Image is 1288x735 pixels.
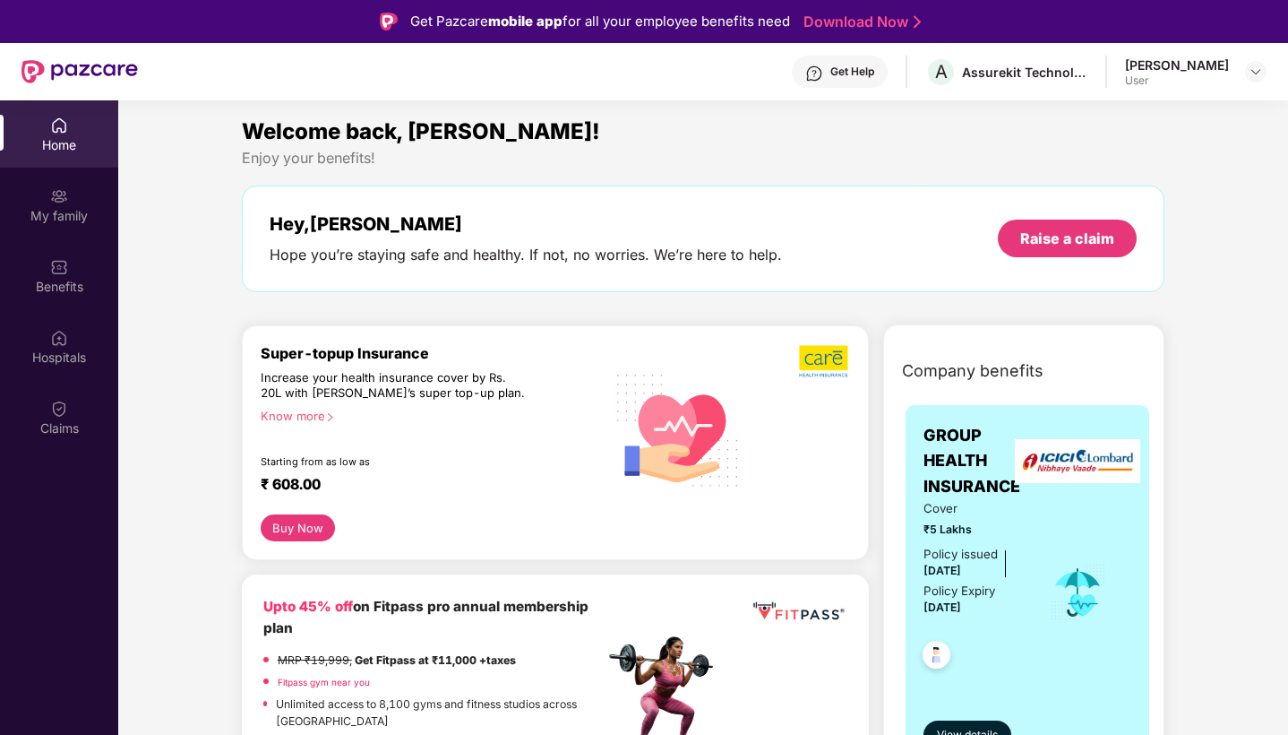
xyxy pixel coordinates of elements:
img: svg+xml;base64,PHN2ZyBpZD0iQmVuZWZpdHMiIHhtbG5zPSJodHRwOi8vd3d3LnczLm9yZy8yMDAwL3N2ZyIgd2lkdGg9Ij... [50,258,68,276]
span: Company benefits [902,359,1043,384]
img: insurerLogo [1015,439,1140,483]
span: [DATE] [923,601,961,614]
img: New Pazcare Logo [21,60,138,83]
div: User [1125,73,1229,88]
img: svg+xml;base64,PHN2ZyBpZD0iQ2xhaW0iIHhtbG5zPSJodHRwOi8vd3d3LnczLm9yZy8yMDAwL3N2ZyIgd2lkdGg9IjIwIi... [50,400,68,418]
b: Upto 45% off [263,598,353,615]
div: Policy Expiry [923,582,995,601]
img: Stroke [914,13,921,31]
div: Assurekit Technology And Services Private Limited [962,64,1087,81]
span: ₹5 Lakhs [923,521,1025,538]
div: Enjoy your benefits! [242,149,1165,168]
div: Increase your health insurance cover by Rs. 20L with [PERSON_NAME]’s super top-up plan. [261,370,528,402]
div: [PERSON_NAME] [1125,56,1229,73]
div: Know more [261,409,594,421]
p: Unlimited access to 8,100 gyms and fitness studios across [GEOGRAPHIC_DATA] [276,696,604,731]
img: svg+xml;base64,PHN2ZyBpZD0iSGVscC0zMngzMiIgeG1sbnM9Imh0dHA6Ly93d3cudzMub3JnLzIwMDAvc3ZnIiB3aWR0aD... [805,65,823,82]
span: right [325,412,335,422]
img: fppp.png [750,596,847,627]
span: GROUP HEALTH INSURANCE [923,423,1025,499]
div: Starting from as low as [261,455,528,468]
span: [DATE] [923,564,961,577]
a: Fitpass gym near you [278,677,370,687]
img: svg+xml;base64,PHN2ZyB3aWR0aD0iMjAiIGhlaWdodD0iMjAiIHZpZXdCb3g9IjAgMCAyMCAyMCIgZmlsbD0ibm9uZSIgeG... [50,187,68,205]
div: Hey, [PERSON_NAME] [270,213,782,235]
img: Logo [380,13,398,30]
img: svg+xml;base64,PHN2ZyB4bWxucz0iaHR0cDovL3d3dy53My5vcmcvMjAwMC9zdmciIHhtbG5zOnhsaW5rPSJodHRwOi8vd3... [605,354,752,504]
div: Super-topup Insurance [261,344,605,362]
img: svg+xml;base64,PHN2ZyBpZD0iRHJvcGRvd24tMzJ4MzIiIHhtbG5zPSJodHRwOi8vd3d3LnczLm9yZy8yMDAwL3N2ZyIgd2... [1249,65,1263,79]
img: icon [1049,563,1107,622]
strong: Get Fitpass at ₹11,000 +taxes [355,653,516,667]
del: MRP ₹19,999, [278,653,352,667]
div: Raise a claim [1020,229,1114,248]
span: Welcome back, [PERSON_NAME]! [242,118,600,144]
div: Hope you’re staying safe and healthy. If not, no worries. We’re here to help. [270,246,782,264]
img: b5dec4f62d2307b9de63beb79f102df3.png [799,344,850,378]
a: Download Now [803,13,915,31]
span: Cover [923,499,1025,518]
img: svg+xml;base64,PHN2ZyBpZD0iSG9tZSIgeG1sbnM9Imh0dHA6Ly93d3cudzMub3JnLzIwMDAvc3ZnIiB3aWR0aD0iMjAiIG... [50,117,68,134]
button: Buy Now [261,514,335,541]
div: Policy issued [923,545,998,564]
img: svg+xml;base64,PHN2ZyB4bWxucz0iaHR0cDovL3d3dy53My5vcmcvMjAwMC9zdmciIHdpZHRoPSI0OC45NDMiIGhlaWdodD... [914,636,958,679]
div: ₹ 608.00 [261,475,587,497]
div: Get Help [830,65,874,79]
img: svg+xml;base64,PHN2ZyBpZD0iSG9zcGl0YWxzIiB4bWxucz0iaHR0cDovL3d3dy53My5vcmcvMjAwMC9zdmciIHdpZHRoPS... [50,329,68,347]
span: A [935,61,948,82]
strong: mobile app [488,13,562,30]
b: on Fitpass pro annual membership plan [263,598,588,636]
div: Get Pazcare for all your employee benefits need [410,11,790,32]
